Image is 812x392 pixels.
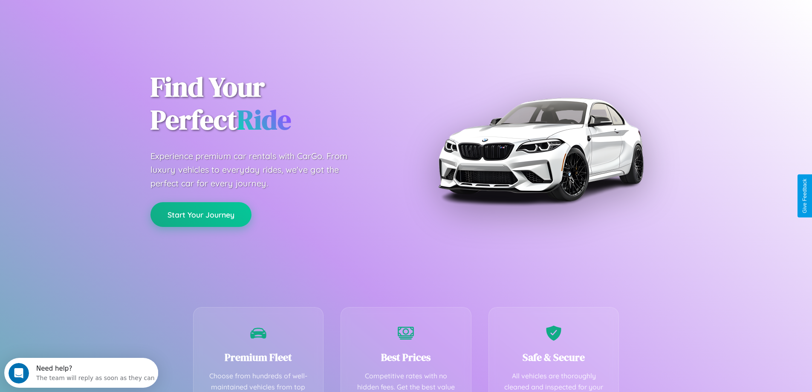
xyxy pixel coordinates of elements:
h3: Premium Fleet [206,350,311,364]
h3: Best Prices [354,350,458,364]
iframe: Intercom live chat [9,363,29,383]
span: Ride [237,101,291,138]
button: Start Your Journey [150,202,251,227]
h3: Safe & Secure [502,350,606,364]
div: The team will reply as soon as they can [32,14,150,23]
iframe: Intercom live chat discovery launcher [4,358,158,388]
div: Need help? [32,7,150,14]
img: Premium BMW car rental vehicle [434,43,647,256]
div: Give Feedback [802,179,808,213]
div: Open Intercom Messenger [3,3,159,27]
h1: Find Your Perfect [150,71,393,136]
p: Experience premium car rentals with CarGo. From luxury vehicles to everyday rides, we've got the ... [150,149,364,190]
